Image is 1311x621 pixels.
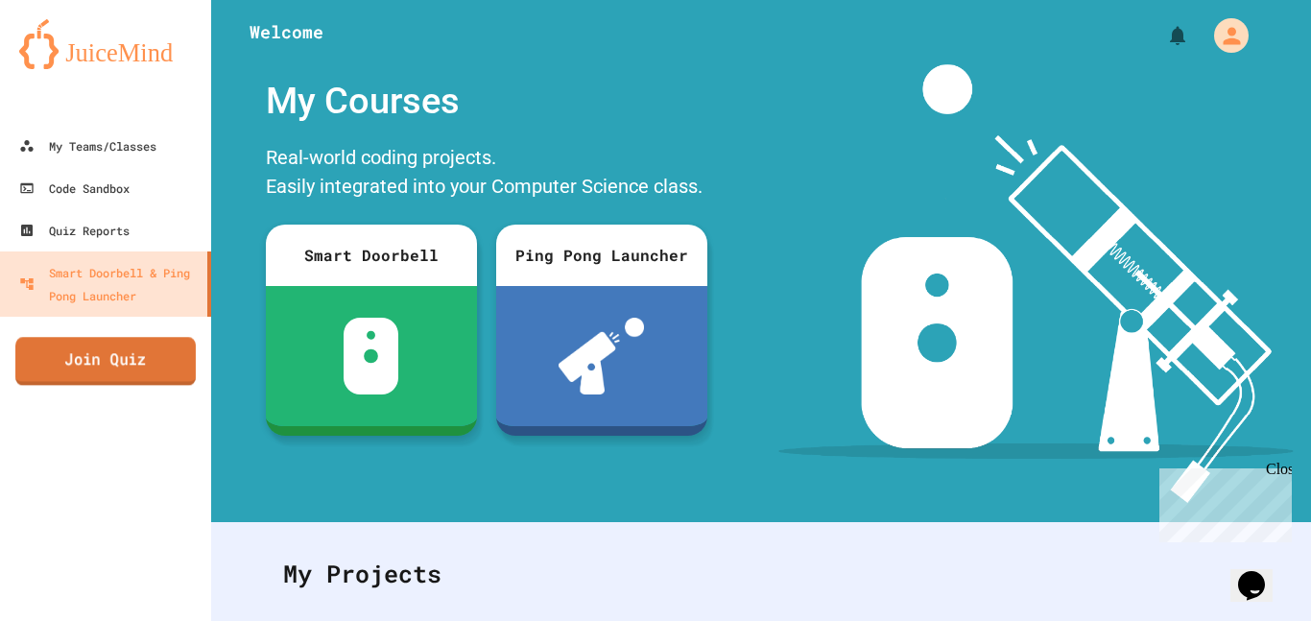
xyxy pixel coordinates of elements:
[8,8,132,122] div: Chat with us now!Close
[1152,461,1292,542] iframe: chat widget
[19,134,156,157] div: My Teams/Classes
[1230,544,1292,602] iframe: chat widget
[19,219,130,242] div: Quiz Reports
[1131,19,1194,52] div: My Notifications
[266,225,477,286] div: Smart Doorbell
[19,177,130,200] div: Code Sandbox
[778,64,1293,503] img: banner-image-my-projects.png
[19,19,192,69] img: logo-orange.svg
[559,318,644,394] img: ppl-with-ball.png
[264,537,1258,611] div: My Projects
[344,318,398,394] img: sdb-white.svg
[19,261,200,307] div: Smart Doorbell & Ping Pong Launcher
[1194,13,1253,58] div: My Account
[256,138,717,210] div: Real-world coding projects. Easily integrated into your Computer Science class.
[496,225,707,286] div: Ping Pong Launcher
[15,337,196,385] a: Join Quiz
[256,64,717,138] div: My Courses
